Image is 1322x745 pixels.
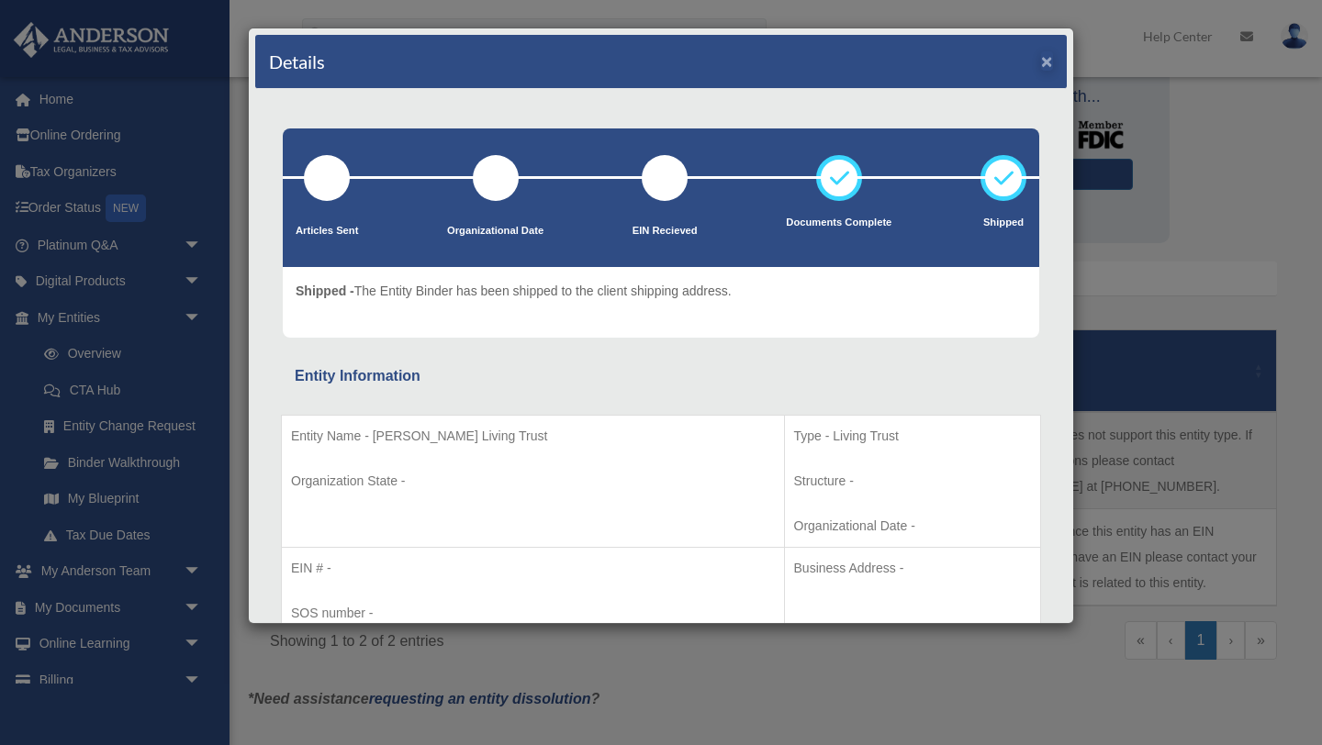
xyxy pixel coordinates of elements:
p: Entity Name - [PERSON_NAME] Living Trust [291,425,775,448]
p: Articles Sent [296,222,358,240]
p: SOS number - [291,602,775,625]
span: Shipped - [296,284,354,298]
p: EIN Recieved [633,222,698,240]
p: Structure - [794,470,1031,493]
p: The Entity Binder has been shipped to the client shipping address. [296,280,732,303]
p: Type - Living Trust [794,425,1031,448]
p: EIN # - [291,557,775,580]
p: Business Address - [794,557,1031,580]
div: Entity Information [295,363,1027,389]
p: Organizational Date - [794,515,1031,538]
h4: Details [269,49,325,74]
p: Organizational Date [447,222,543,240]
p: Shipped [980,214,1026,232]
button: × [1041,51,1053,71]
p: Organization State - [291,470,775,493]
p: Documents Complete [786,214,891,232]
